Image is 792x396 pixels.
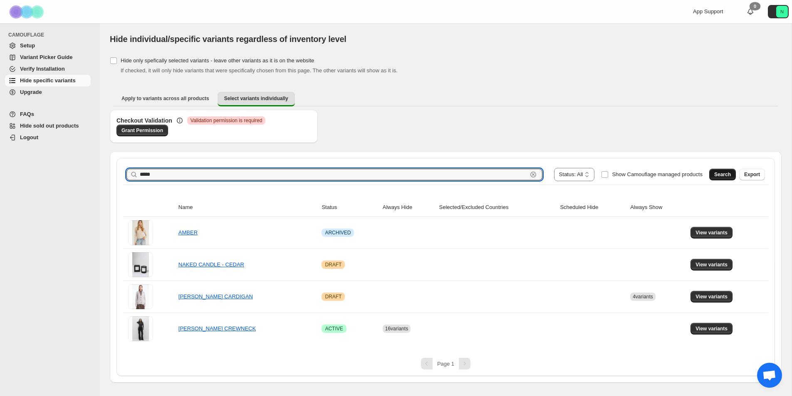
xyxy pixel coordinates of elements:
[693,8,723,15] span: App Support
[5,132,91,143] a: Logout
[20,134,38,140] span: Logout
[709,169,736,180] button: Search
[691,291,733,303] button: View variants
[746,7,755,16] a: 0
[121,95,209,102] span: Apply to variants across all products
[178,293,253,300] a: [PERSON_NAME] CARDIGAN
[744,171,760,178] span: Export
[776,6,788,17] span: Avatar with initials N
[5,52,91,63] a: Variant Picker Guide
[123,358,768,369] nav: Pagination
[325,261,342,268] span: DRAFT
[7,0,48,23] img: Camouflage
[325,293,342,300] span: DRAFT
[750,2,760,10] div: 0
[319,198,380,217] th: Status
[385,326,408,332] span: 16 variants
[20,54,72,60] span: Variant Picker Guide
[121,67,398,74] span: If checked, it will only hide variants that were specifically chosen from this page. The other va...
[437,198,558,217] th: Selected/Excluded Countries
[5,86,91,98] a: Upgrade
[178,261,244,268] a: NAKED CANDLE - CEDAR
[739,169,765,180] button: Export
[8,32,94,38] span: CAMOUFLAGE
[380,198,437,217] th: Always Hide
[695,325,728,332] span: View variants
[691,227,733,239] button: View variants
[178,229,198,236] a: AMBER
[557,198,628,217] th: Scheduled Hide
[768,5,789,18] button: Avatar with initials N
[695,261,728,268] span: View variants
[5,63,91,75] a: Verify Installation
[20,123,79,129] span: Hide sold out products
[5,40,91,52] a: Setup
[191,117,262,124] span: Validation permission is required
[5,108,91,120] a: FAQs
[110,34,346,44] span: Hide individual/specific variants regardless of inventory level
[5,120,91,132] a: Hide sold out products
[633,294,653,300] span: 4 variants
[714,171,731,178] span: Search
[325,325,343,332] span: ACTIVE
[529,170,537,179] button: Clear
[780,9,784,14] text: N
[20,111,34,117] span: FAQs
[757,363,782,388] div: Open chat
[116,125,168,136] a: Grant Permission
[20,77,76,84] span: Hide specific variants
[176,198,319,217] th: Name
[121,57,314,64] span: Hide only spefically selected variants - leave other variants as it is on the website
[691,323,733,335] button: View variants
[695,229,728,236] span: View variants
[110,110,782,383] div: Select variants individually
[121,127,163,134] span: Grant Permission
[20,66,65,72] span: Verify Installation
[178,325,256,332] a: [PERSON_NAME] CREWNECK
[115,92,216,105] button: Apply to variants across all products
[20,89,42,95] span: Upgrade
[5,75,91,86] a: Hide specific variants
[224,95,288,102] span: Select variants individually
[691,259,733,271] button: View variants
[116,116,172,125] h3: Checkout Validation
[218,92,295,106] button: Select variants individually
[628,198,688,217] th: Always Show
[695,293,728,300] span: View variants
[325,229,351,236] span: ARCHIVED
[20,42,35,49] span: Setup
[612,171,703,177] span: Show Camouflage managed products
[437,361,454,367] span: Page 1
